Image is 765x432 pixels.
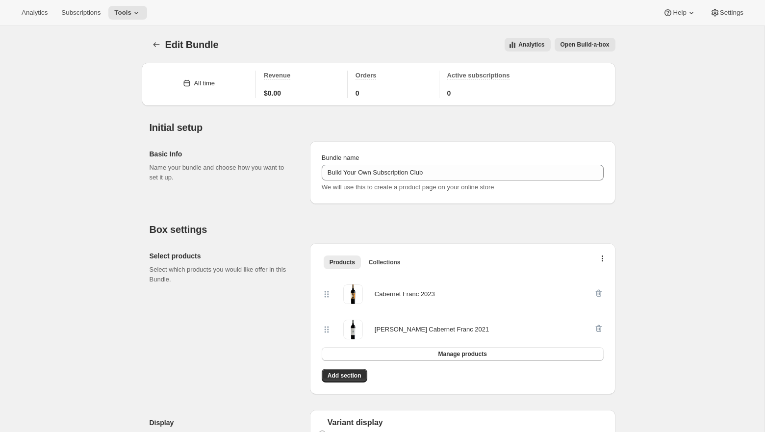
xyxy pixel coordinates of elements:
button: View all analytics related to this specific bundles, within certain timeframes [505,38,550,51]
span: Collections [369,258,401,266]
span: Open Build-a-box [561,41,610,49]
span: Bundle name [322,154,359,161]
span: Active subscriptions [447,72,510,79]
input: ie. Smoothie box [322,165,604,180]
button: Manage products [322,347,604,361]
h2: Initial setup [150,122,615,133]
p: Name your bundle and choose how you want to set it up. [150,163,294,182]
div: Variant display [318,418,608,428]
button: Tools [108,6,147,20]
span: Edit Bundle [165,39,219,50]
button: Help [657,6,702,20]
button: Settings [704,6,749,20]
h2: Display [150,418,294,428]
span: Add section [328,372,361,380]
span: Revenue [264,72,290,79]
div: Cabernet Franc 2023 [375,289,435,299]
span: Tools [114,9,131,17]
span: Orders [356,72,377,79]
span: Subscriptions [61,9,101,17]
p: Select which products you would like offer in this Bundle. [150,265,294,284]
button: View links to open the build-a-box on the online store [555,38,615,51]
span: 0 [447,88,451,98]
button: Subscriptions [55,6,106,20]
h2: Select products [150,251,294,261]
span: 0 [356,88,359,98]
h2: Basic Info [150,149,294,159]
button: Analytics [16,6,53,20]
span: Settings [720,9,743,17]
button: Add section [322,369,367,382]
span: Products [330,258,355,266]
h2: Box settings [150,224,615,235]
div: All time [194,78,215,88]
span: Help [673,9,686,17]
button: Bundles [150,38,163,51]
span: Analytics [518,41,544,49]
span: $0.00 [264,88,281,98]
span: Analytics [22,9,48,17]
div: [PERSON_NAME] Cabernet Franc 2021 [375,325,489,334]
span: We will use this to create a product page on your online store [322,183,494,191]
span: Manage products [438,350,486,358]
